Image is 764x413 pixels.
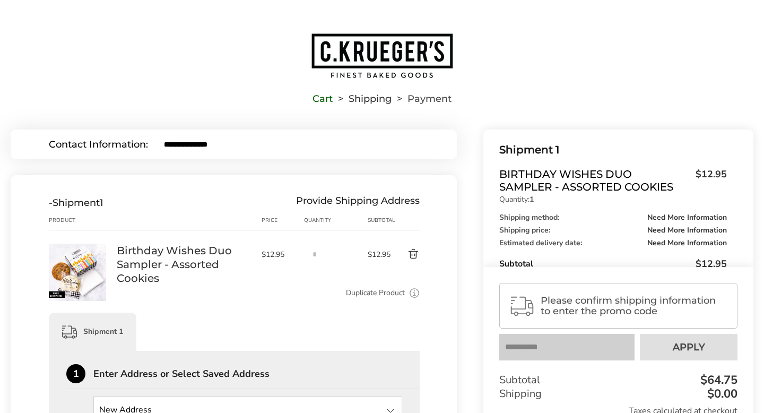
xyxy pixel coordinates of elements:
span: - [49,197,53,209]
input: E-mail [164,140,419,149]
span: Need More Information [647,214,727,221]
a: Go to home page [11,32,753,79]
span: $12.95 [262,249,299,260]
span: $12.95 [690,168,727,191]
strong: 1 [529,194,534,204]
div: Contact Information: [49,140,164,149]
input: Quantity input [304,244,325,265]
span: 1 [100,197,103,209]
span: Need More Information [647,227,727,234]
span: $12.95 [368,249,392,260]
a: Birthday Wishes Duo Sampler - Assorted Cookies [49,243,106,253]
div: Product [49,216,117,225]
div: Subtotal [499,373,737,387]
div: Price [262,216,304,225]
li: Shipping [333,95,392,102]
div: 1 [66,364,85,383]
a: Cart [312,95,333,102]
div: $0.00 [705,388,737,400]
div: Estimated delivery date: [499,239,727,247]
div: Subtotal [499,257,727,270]
span: Please confirm shipping information to enter the promo code [541,295,728,316]
div: Shipping price: [499,227,727,234]
span: Need More Information [647,239,727,247]
span: Payment [407,95,452,102]
span: Apply [673,342,705,352]
div: Shipment 1 [499,141,727,159]
a: Birthday Wishes Duo Sampler - Assorted Cookies$12.95 [499,168,727,193]
div: Shipping method: [499,214,727,221]
div: $64.75 [698,374,737,386]
img: C.KRUEGER'S [310,32,454,79]
div: Quantity [304,216,368,225]
div: Shipment 1 [49,313,136,351]
p: Quantity: [499,196,727,203]
div: Shipping [499,387,737,401]
div: Enter Address or Select Saved Address [93,369,420,378]
a: Birthday Wishes Duo Sampler - Assorted Cookies [117,244,251,285]
div: Subtotal [368,216,392,225]
button: Delete product [391,248,420,261]
div: Provide Shipping Address [296,197,420,209]
span: Birthday Wishes Duo Sampler - Assorted Cookies [499,168,690,193]
button: Apply [640,334,737,360]
span: $12.95 [696,257,727,270]
div: Shipment [49,197,103,209]
img: Birthday Wishes Duo Sampler - Assorted Cookies [49,244,106,301]
a: Duplicate Product [346,287,405,299]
